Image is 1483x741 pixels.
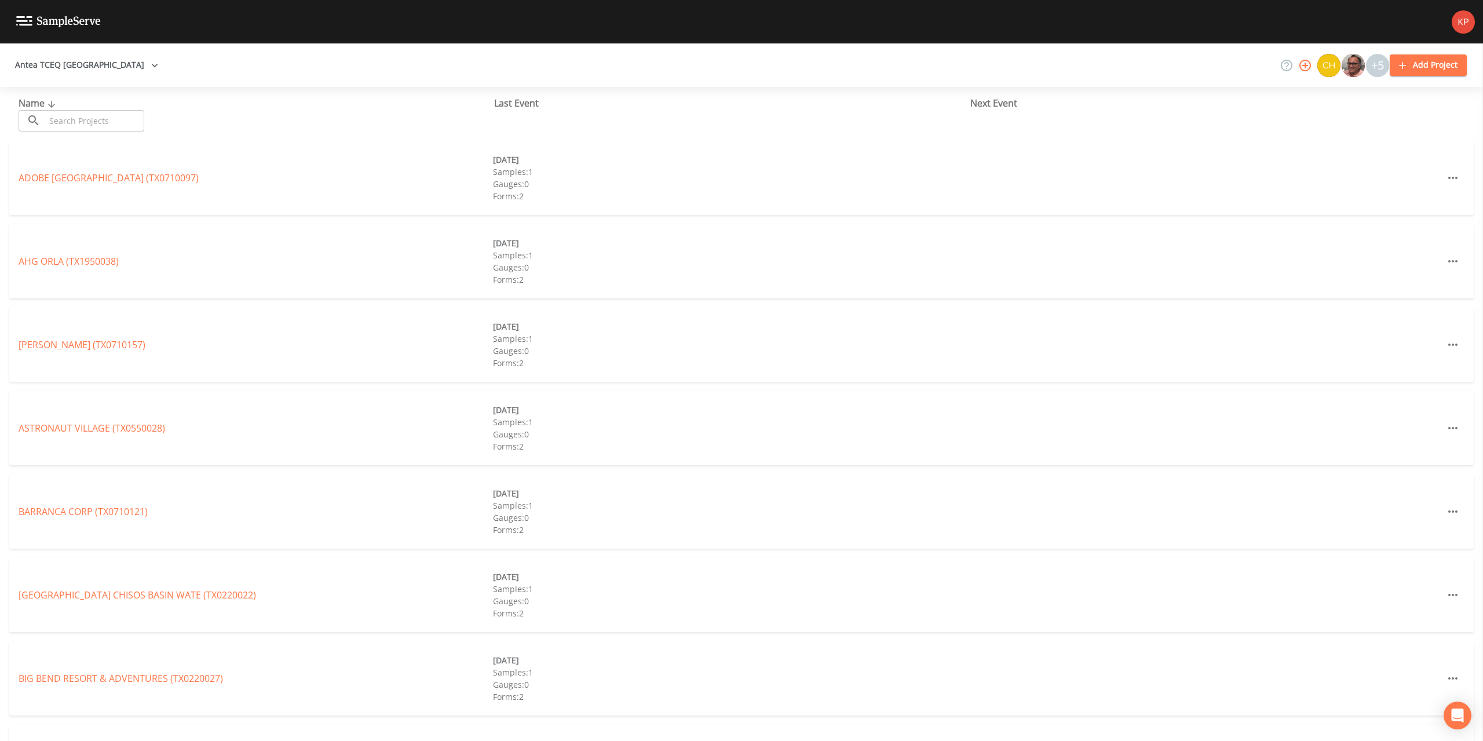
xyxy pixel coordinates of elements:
div: Gauges: 0 [493,178,967,190]
div: [DATE] [493,154,967,166]
div: Last Event [494,96,970,110]
a: [GEOGRAPHIC_DATA] CHISOS BASIN WATE (TX0220022) [19,589,256,601]
a: ADOBE [GEOGRAPHIC_DATA] (TX0710097) [19,171,199,184]
div: [DATE] [493,320,967,333]
div: [DATE] [493,404,967,416]
div: Forms: 2 [493,607,967,619]
div: Samples: 1 [493,583,967,595]
a: [PERSON_NAME] (TX0710157) [19,338,145,351]
div: Samples: 1 [493,416,967,428]
div: Forms: 2 [493,273,967,286]
div: Forms: 2 [493,357,967,369]
img: logo [16,16,101,27]
div: Forms: 2 [493,440,967,452]
div: Forms: 2 [493,190,967,202]
img: e2d790fa78825a4bb76dcb6ab311d44c [1342,54,1365,77]
div: [DATE] [493,237,967,249]
div: Samples: 1 [493,666,967,678]
div: Next Event [970,96,1446,110]
div: Gauges: 0 [493,595,967,607]
div: Open Intercom Messenger [1444,702,1471,729]
div: Gauges: 0 [493,428,967,440]
div: Gauges: 0 [493,678,967,691]
img: bfb79f8bb3f9c089c8282ca9eb011383 [1452,10,1475,34]
div: Samples: 1 [493,166,967,178]
button: Antea TCEQ [GEOGRAPHIC_DATA] [10,54,163,76]
div: +5 [1366,54,1389,77]
div: [DATE] [493,654,967,666]
a: ASTRONAUT VILLAGE (TX0550028) [19,422,165,435]
div: Mike Franklin [1341,54,1365,77]
a: AHG ORLA (TX1950038) [19,255,119,268]
div: Samples: 1 [493,499,967,512]
div: Forms: 2 [493,524,967,536]
a: BIG BEND RESORT & ADVENTURES (TX0220027) [19,672,223,685]
a: BARRANCA CORP (TX0710121) [19,505,148,518]
div: Charles Medina [1317,54,1341,77]
div: Samples: 1 [493,333,967,345]
button: Add Project [1390,54,1467,76]
div: [DATE] [493,487,967,499]
img: c74b8b8b1c7a9d34f67c5e0ca157ed15 [1317,54,1340,77]
div: Samples: 1 [493,249,967,261]
div: [DATE] [493,571,967,583]
span: Name [19,97,59,109]
div: Gauges: 0 [493,512,967,524]
div: Gauges: 0 [493,261,967,273]
input: Search Projects [45,110,144,132]
div: Forms: 2 [493,691,967,703]
div: Gauges: 0 [493,345,967,357]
